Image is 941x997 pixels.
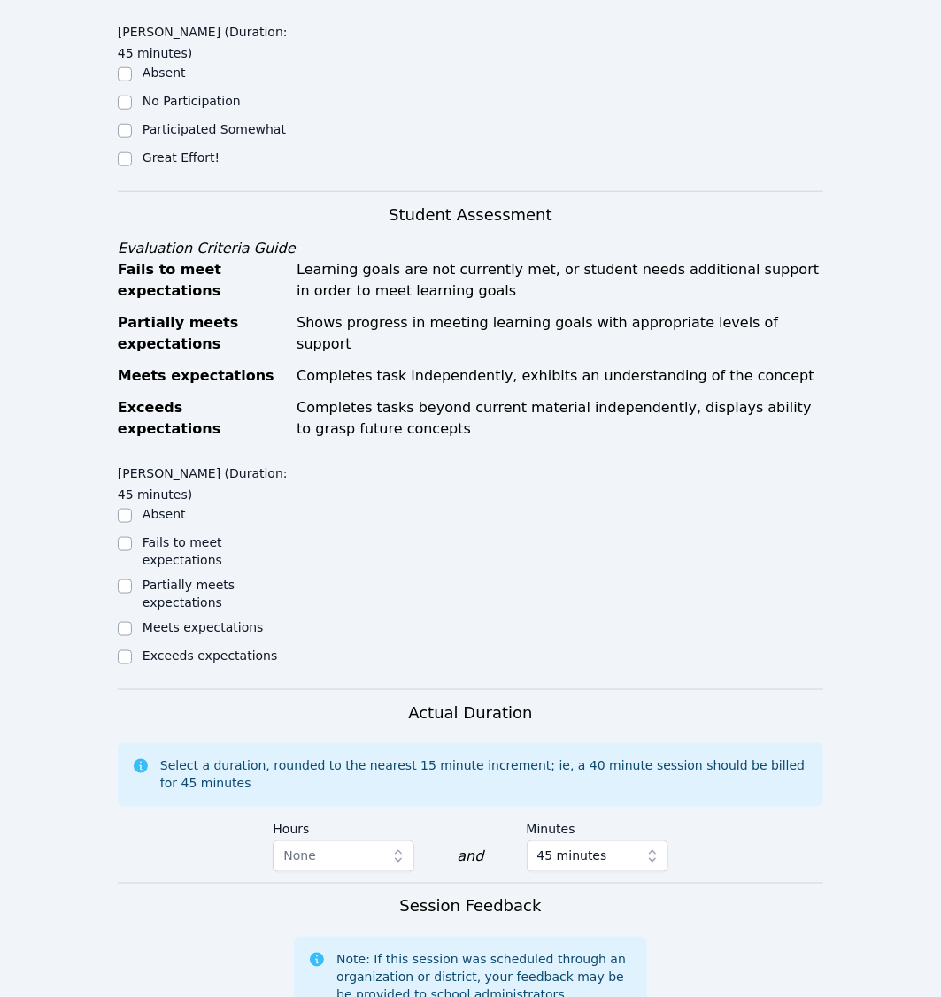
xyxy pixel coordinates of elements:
div: Meets expectations [118,365,286,387]
label: Participated Somewhat [143,122,286,136]
h3: Session Feedback [399,894,541,919]
div: Partially meets expectations [118,312,286,355]
label: Exceeds expectations [143,648,277,663]
label: Absent [143,65,186,80]
div: Evaluation Criteria Guide [118,238,823,259]
span: None [283,849,316,863]
legend: [PERSON_NAME] (Duration: 45 minutes) [118,16,294,64]
legend: [PERSON_NAME] (Duration: 45 minutes) [118,457,294,505]
div: Exceeds expectations [118,397,286,440]
div: Shows progress in meeting learning goals with appropriate levels of support [297,312,823,355]
label: Fails to meet expectations [143,535,222,567]
h3: Student Assessment [118,203,823,227]
label: No Participation [143,94,241,108]
div: Learning goals are not currently met, or student needs additional support in order to meet learni... [297,259,823,302]
label: Meets expectations [143,620,264,634]
span: 45 minutes [537,846,607,867]
button: None [273,840,414,872]
div: Select a duration, rounded to the nearest 15 minute increment; ie, a 40 minute session should be ... [160,757,809,793]
div: Fails to meet expectations [118,259,286,302]
div: and [457,847,483,868]
label: Great Effort! [143,150,220,165]
div: Completes tasks beyond current material independently, displays ability to grasp future concepts [297,397,823,440]
h3: Actual Duration [408,701,532,725]
label: Absent [143,507,186,521]
label: Partially meets expectations [143,578,235,610]
button: 45 minutes [527,840,668,872]
div: Completes task independently, exhibits an understanding of the concept [297,365,823,387]
label: Minutes [527,814,668,840]
label: Hours [273,814,414,840]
